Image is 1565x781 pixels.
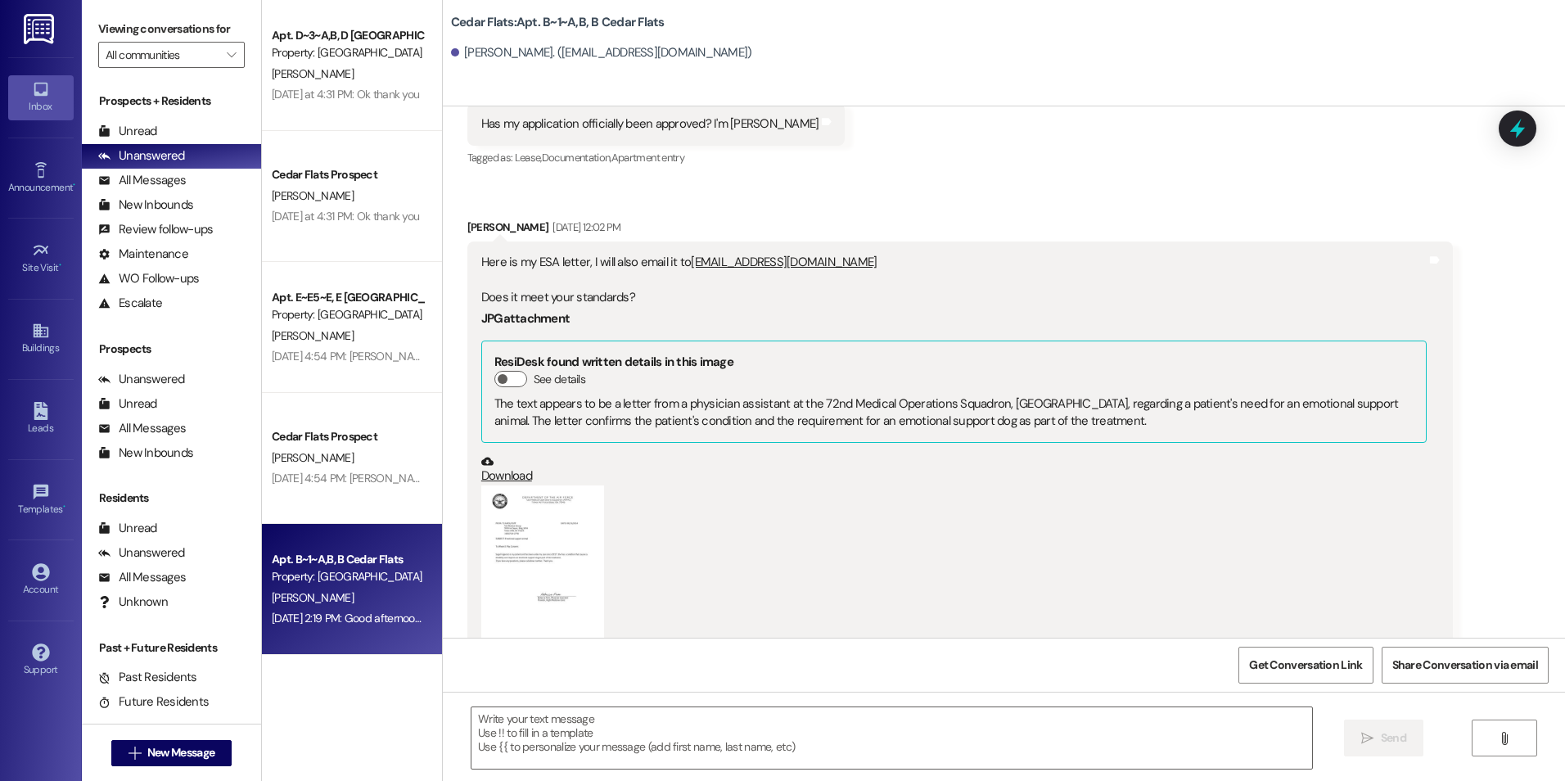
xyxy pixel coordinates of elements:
[1498,732,1510,745] i: 
[481,485,604,644] button: Zoom image
[98,295,162,312] div: Escalate
[98,147,185,165] div: Unanswered
[272,306,423,323] div: Property: [GEOGRAPHIC_DATA]
[1392,657,1538,674] span: Share Conversation via email
[1249,657,1362,674] span: Get Conversation Link
[98,669,197,686] div: Past Residents
[8,397,74,441] a: Leads
[98,172,186,189] div: All Messages
[8,639,74,683] a: Support
[494,395,1414,431] div: The text appears to be a letter from a physician assistant at the 72nd Medical Operations Squadro...
[611,151,684,165] span: Apartment entry
[451,14,665,31] b: Cedar Flats: Apt. B~1~A,B, B Cedar Flats
[515,151,542,165] span: Lease ,
[8,75,74,120] a: Inbox
[272,289,423,306] div: Apt. E~E5~E, E [GEOGRAPHIC_DATA]
[272,450,354,465] span: [PERSON_NAME]
[98,544,185,562] div: Unanswered
[272,166,423,183] div: Cedar Flats Prospect
[82,341,261,358] div: Prospects
[98,16,245,42] label: Viewing conversations for
[8,317,74,361] a: Buildings
[106,42,219,68] input: All communities
[98,270,199,287] div: WO Follow-ups
[1238,647,1373,684] button: Get Conversation Link
[272,27,423,44] div: Apt. D~3~A,B, D [GEOGRAPHIC_DATA]
[98,196,193,214] div: New Inbounds
[467,219,1453,242] div: [PERSON_NAME]
[8,478,74,522] a: Templates •
[98,420,186,437] div: All Messages
[1382,647,1549,684] button: Share Conversation via email
[63,501,65,512] span: •
[272,551,423,568] div: Apt. B~1~A,B, B Cedar Flats
[98,569,186,586] div: All Messages
[272,66,354,81] span: [PERSON_NAME]
[98,246,188,263] div: Maintenance
[534,371,585,388] label: See details
[272,568,423,585] div: Property: [GEOGRAPHIC_DATA]
[272,349,704,363] div: [DATE] 4:54 PM: [PERSON_NAME] -- proof of cleanliness before move out (Apt. E5) Thanks
[481,115,819,133] div: Has my application officially been approved? I'm [PERSON_NAME]
[98,395,157,413] div: Unread
[272,428,423,445] div: Cedar Flats Prospect
[691,254,877,270] a: [EMAIL_ADDRESS][DOMAIN_NAME]
[494,354,733,370] b: ResiDesk found written details in this image
[272,590,354,605] span: [PERSON_NAME]
[227,48,236,61] i: 
[272,87,419,102] div: [DATE] at 4:31 PM: Ok thank you
[24,14,57,44] img: ResiDesk Logo
[111,740,232,766] button: New Message
[8,558,74,603] a: Account
[1344,720,1423,756] button: Send
[272,209,419,223] div: [DATE] at 4:31 PM: Ok thank you
[481,254,1427,306] div: Here is my ESA letter, I will also email it to Does it meet your standards?
[98,123,157,140] div: Unread
[481,310,570,327] b: JPG attachment
[98,693,209,711] div: Future Residents
[98,221,213,238] div: Review follow-ups
[82,639,261,657] div: Past + Future Residents
[272,328,354,343] span: [PERSON_NAME]
[542,151,611,165] span: Documentation ,
[59,260,61,271] span: •
[147,744,214,761] span: New Message
[98,445,193,462] div: New Inbounds
[98,520,157,537] div: Unread
[272,44,423,61] div: Property: [GEOGRAPHIC_DATA]
[8,237,74,281] a: Site Visit •
[1361,732,1373,745] i: 
[73,179,75,191] span: •
[82,490,261,507] div: Residents
[129,747,141,760] i: 
[98,594,168,611] div: Unknown
[481,455,1427,484] a: Download
[82,93,261,110] div: Prospects + Residents
[1381,729,1406,747] span: Send
[272,471,704,485] div: [DATE] 4:54 PM: [PERSON_NAME] -- proof of cleanliness before move out (Apt. E5) Thanks
[98,371,185,388] div: Unanswered
[467,146,846,169] div: Tagged as:
[548,219,620,236] div: [DATE] 12:02 PM
[451,44,752,61] div: [PERSON_NAME]. ([EMAIL_ADDRESS][DOMAIN_NAME])
[272,188,354,203] span: [PERSON_NAME]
